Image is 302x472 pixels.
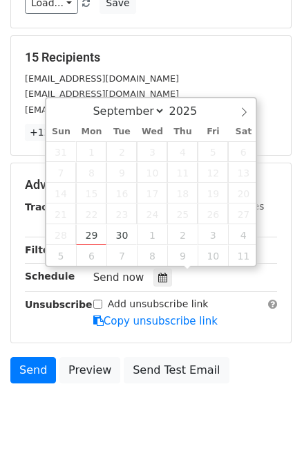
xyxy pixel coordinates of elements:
[76,224,106,245] span: September 29, 2025
[233,406,302,472] iframe: Chat Widget
[198,224,228,245] span: October 3, 2025
[137,141,167,162] span: September 3, 2025
[124,357,229,383] a: Send Test Email
[137,203,167,224] span: September 24, 2025
[93,315,218,327] a: Copy unsubscribe link
[46,203,77,224] span: September 21, 2025
[25,201,71,212] strong: Tracking
[76,141,106,162] span: September 1, 2025
[25,177,277,192] h5: Advanced
[93,271,144,284] span: Send now
[76,183,106,203] span: September 15, 2025
[167,203,198,224] span: September 25, 2025
[228,141,258,162] span: September 6, 2025
[59,357,120,383] a: Preview
[167,183,198,203] span: September 18, 2025
[106,141,137,162] span: September 2, 2025
[198,245,228,266] span: October 10, 2025
[46,245,77,266] span: October 5, 2025
[76,162,106,183] span: September 8, 2025
[198,162,228,183] span: September 12, 2025
[167,224,198,245] span: October 2, 2025
[46,183,77,203] span: September 14, 2025
[198,183,228,203] span: September 19, 2025
[10,357,56,383] a: Send
[25,73,179,84] small: [EMAIL_ADDRESS][DOMAIN_NAME]
[167,127,198,136] span: Thu
[228,245,258,266] span: October 11, 2025
[76,127,106,136] span: Mon
[25,105,179,115] small: [EMAIL_ADDRESS][DOMAIN_NAME]
[108,297,209,311] label: Add unsubscribe link
[106,224,137,245] span: September 30, 2025
[46,127,77,136] span: Sun
[76,245,106,266] span: October 6, 2025
[228,224,258,245] span: October 4, 2025
[137,183,167,203] span: September 17, 2025
[198,203,228,224] span: September 26, 2025
[25,244,60,255] strong: Filters
[46,224,77,245] span: September 28, 2025
[228,203,258,224] span: September 27, 2025
[228,127,258,136] span: Sat
[137,245,167,266] span: October 8, 2025
[106,203,137,224] span: September 23, 2025
[106,183,137,203] span: September 16, 2025
[137,127,167,136] span: Wed
[198,127,228,136] span: Fri
[25,124,83,141] a: +12 more
[165,105,215,118] input: Year
[167,245,198,266] span: October 9, 2025
[106,245,137,266] span: October 7, 2025
[137,224,167,245] span: October 1, 2025
[228,183,258,203] span: September 20, 2025
[25,50,277,65] h5: 15 Recipients
[25,89,179,99] small: [EMAIL_ADDRESS][DOMAIN_NAME]
[25,271,75,282] strong: Schedule
[106,127,137,136] span: Tue
[198,141,228,162] span: September 5, 2025
[46,162,77,183] span: September 7, 2025
[25,299,93,310] strong: Unsubscribe
[46,141,77,162] span: August 31, 2025
[76,203,106,224] span: September 22, 2025
[167,141,198,162] span: September 4, 2025
[228,162,258,183] span: September 13, 2025
[167,162,198,183] span: September 11, 2025
[137,162,167,183] span: September 10, 2025
[106,162,137,183] span: September 9, 2025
